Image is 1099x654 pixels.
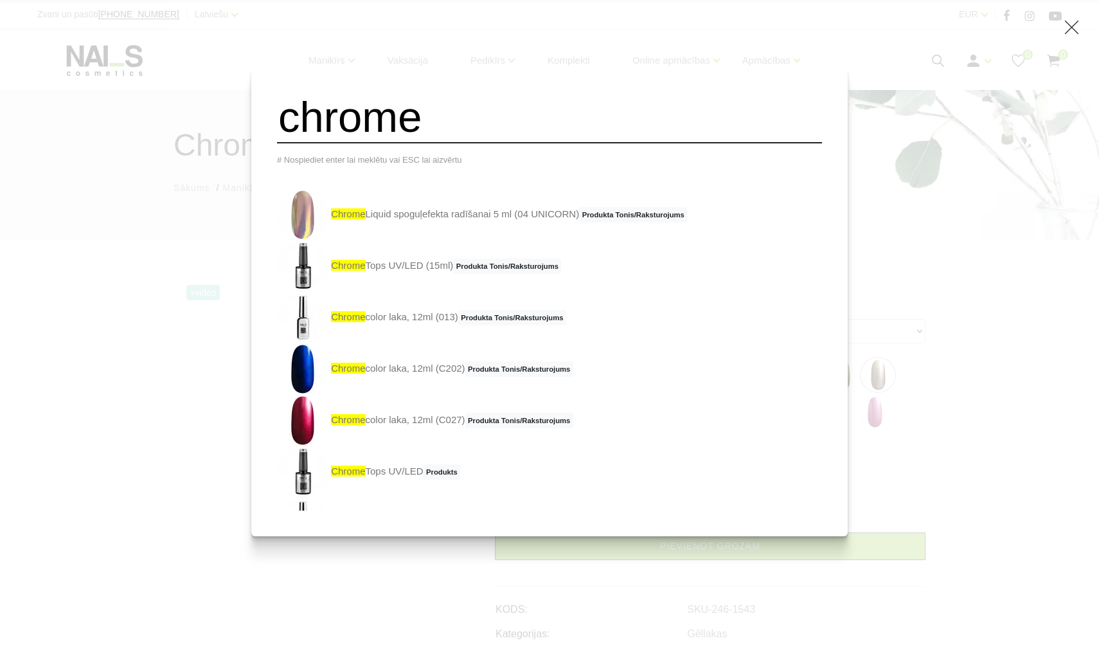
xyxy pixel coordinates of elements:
[277,155,462,165] span: # Nospiediet enter lai meklētu vai ESC lai aizvērtu
[277,241,561,292] a: chromeTops UV/LED (15ml)Produkta Tonis/Raksturojums
[465,361,573,377] span: Produkta Tonis/Raksturojums
[331,466,365,477] span: chrome
[277,292,566,343] a: chromecolor laka, 12ml (013)Produkta Tonis/Raksturojums
[331,414,365,425] span: chrome
[277,189,687,241] a: chromeLiquid spoguļefekta radīšanai 5 ml (04 UNICORN)Produkta Tonis/Raksturojums
[277,395,328,446] img: Paredzēta hromēta jeb spoguļspīduma efekta veidošanai uz pilnas naga plātnes vai atsevišķiem diza...
[277,343,573,395] a: chromecolor laka, 12ml (C202)Produkta Tonis/Raksturojums
[331,363,365,374] span: chrome
[458,310,566,325] span: Produkta Tonis/Raksturojums
[277,241,328,292] img: Virsējais pārklājums bez lipīgā slāņa. Nodrošina izcilu spīdumu un ilgnoturību. Neatstāj nenoklāt...
[331,260,365,271] span: chrome
[277,292,328,343] img: Paredzēta hromēta jeb spoguļspīduma efekta veidošanai uz pilnas naga plātnes vai atsevišķiem diza...
[331,208,365,219] span: chrome
[424,464,461,480] span: Produkts
[331,311,365,322] span: chrome
[277,189,328,241] img: Dizaina produkts spilgtā spoguļa efekta radīšanai. LIETOŠANA: Pirms lietošanas nepieciešams sakra...
[277,395,573,446] a: chromecolor laka, 12ml (C027)Produkta Tonis/Raksturojums
[465,413,573,428] span: Produkta Tonis/Raksturojums
[277,498,470,549] a: chromecolor laka, 12mlProdukts
[579,207,687,223] span: Produkta Tonis/Raksturojums
[277,446,460,498] a: chromeTops UV/LEDProdukts
[277,343,328,395] img: Paredzēta hromēta jeb spoguļspīduma efekta veidošanai uz pilnas naga plātnes vai atsevišķiem diza...
[453,259,561,274] span: Produkta Tonis/Raksturojums
[277,91,822,143] input: Meklēt produktus ...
